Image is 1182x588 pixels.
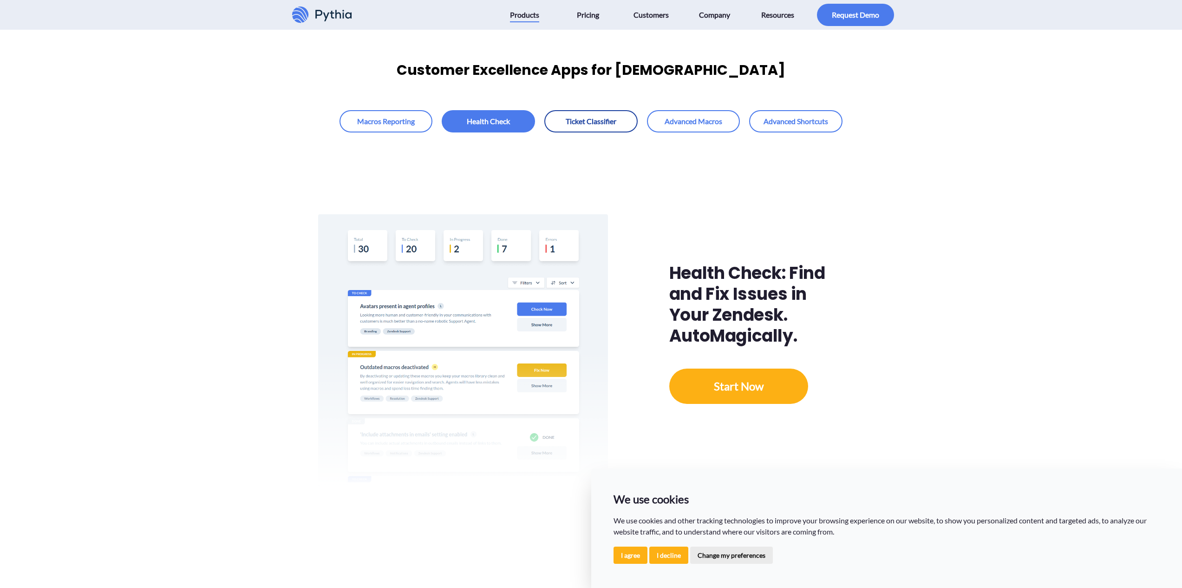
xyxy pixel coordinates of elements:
[318,214,608,486] img: Optimize Zendesk with Zendesk Health Check
[510,7,539,22] span: Products
[649,547,688,564] button: I decline
[669,263,842,346] div: Health Check: Find and Fix Issues in Your Zendesk. AutoMagically.
[614,515,1160,537] p: We use cookies and other tracking technologies to improve your browsing experience on our website...
[614,547,647,564] button: I agree
[761,7,794,22] span: Resources
[690,547,773,564] button: Change my preferences
[577,7,599,22] span: Pricing
[699,7,730,22] span: Company
[614,491,1160,508] p: We use cookies
[633,7,669,22] span: Customers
